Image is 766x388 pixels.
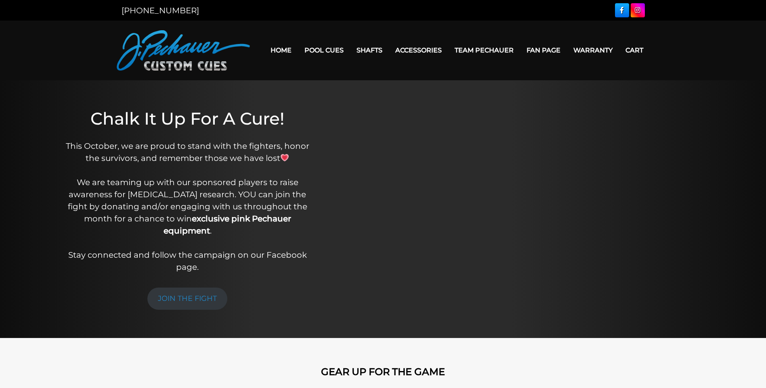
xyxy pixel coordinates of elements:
strong: GEAR UP FOR THE GAME [321,366,445,378]
a: Shafts [350,40,389,60]
a: Accessories [389,40,448,60]
h1: Chalk It Up For A Cure! [61,108,313,129]
a: Pool Cues [298,40,350,60]
a: Home [264,40,298,60]
img: Pechauer Custom Cues [117,30,250,71]
p: This October, we are proud to stand with the fighters, honor the survivors, and remember those we... [61,140,313,273]
img: 💗 [281,154,289,162]
strong: exclusive pink Pechauer equipment [164,214,291,236]
a: Warranty [567,40,619,60]
a: Team Pechauer [448,40,520,60]
a: Fan Page [520,40,567,60]
a: Cart [619,40,650,60]
a: [PHONE_NUMBER] [122,6,199,15]
a: JOIN THE FIGHT [147,288,227,310]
